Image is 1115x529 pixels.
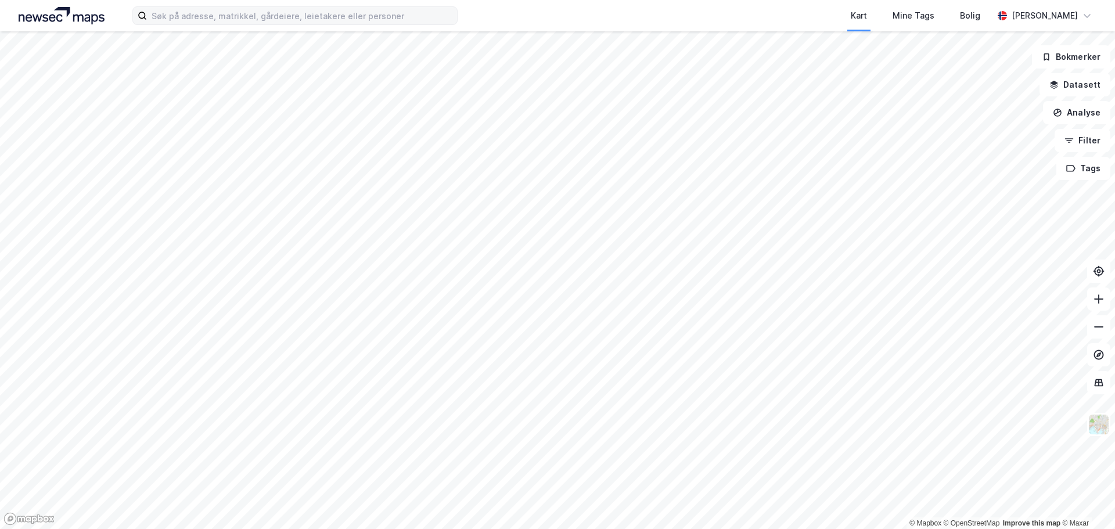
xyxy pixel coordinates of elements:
a: Mapbox [909,519,941,527]
input: Søk på adresse, matrikkel, gårdeiere, leietakere eller personer [147,7,457,24]
button: Datasett [1040,73,1110,96]
div: Bolig [960,9,980,23]
button: Analyse [1043,101,1110,124]
div: Mine Tags [893,9,934,23]
a: OpenStreetMap [944,519,1000,527]
div: [PERSON_NAME] [1012,9,1078,23]
img: Z [1088,413,1110,436]
a: Mapbox homepage [3,512,55,526]
div: Kart [851,9,867,23]
iframe: Chat Widget [1057,473,1115,529]
button: Bokmerker [1032,45,1110,69]
button: Tags [1056,157,1110,180]
div: Kontrollprogram for chat [1057,473,1115,529]
img: logo.a4113a55bc3d86da70a041830d287a7e.svg [19,7,105,24]
a: Improve this map [1003,519,1060,527]
button: Filter [1055,129,1110,152]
